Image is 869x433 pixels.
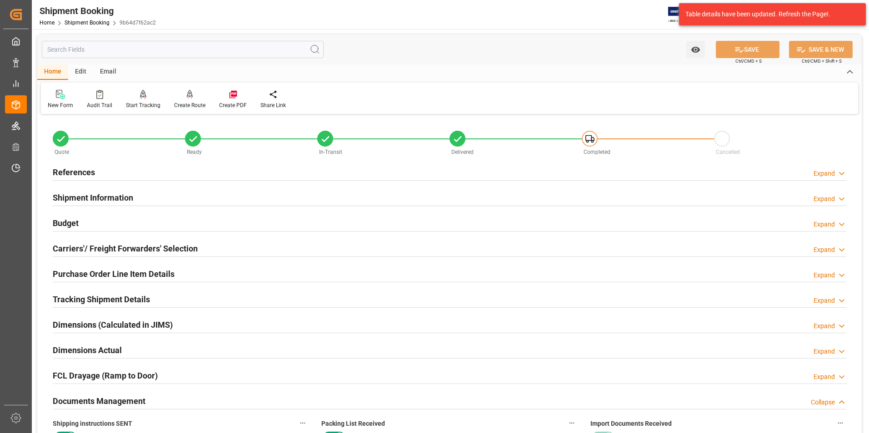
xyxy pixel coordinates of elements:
h2: FCL Drayage (Ramp to Door) [53,369,158,382]
div: Shipment Booking [40,4,156,18]
span: Shipping instructions SENT [53,419,132,428]
div: Expand [814,347,835,356]
div: Share Link [260,101,286,109]
span: Quote [55,149,69,155]
input: Search Fields [42,41,324,58]
span: Packing List Received [321,419,385,428]
span: Completed [584,149,610,155]
a: Shipment Booking [65,20,110,26]
h2: Documents Management [53,395,145,407]
div: Expand [814,194,835,204]
div: Home [37,64,68,80]
h2: Dimensions Actual [53,344,122,356]
h2: Budget [53,217,79,229]
div: Start Tracking [126,101,160,109]
h2: Shipment Information [53,192,133,204]
div: Expand [814,245,835,255]
span: Ctrl/CMD + Shift + S [802,58,842,64]
a: Home [40,20,55,26]
div: Collapse [811,398,835,407]
span: Ctrl/CMD + S [735,58,762,64]
div: New Form [48,101,73,109]
span: Delivered [451,149,474,155]
div: Expand [814,372,835,382]
div: Expand [814,220,835,229]
div: Expand [814,296,835,305]
button: Import Documents Received [834,417,846,429]
div: Table details have been updated. Refresh the Page!. [685,10,853,19]
span: In-Transit [319,149,342,155]
div: Expand [814,321,835,331]
div: Audit Trail [87,101,112,109]
button: Packing List Received [566,417,578,429]
img: Exertis%20JAM%20-%20Email%20Logo.jpg_1722504956.jpg [668,7,699,23]
button: open menu [686,41,705,58]
div: Expand [814,169,835,178]
h2: Dimensions (Calculated in JIMS) [53,319,173,331]
div: Create PDF [219,101,247,109]
div: Email [93,64,123,80]
span: Cancelled [716,149,740,155]
h2: Tracking Shipment Details [53,293,150,305]
h2: Carriers'/ Freight Forwarders' Selection [53,242,198,255]
span: Import Documents Received [590,419,672,428]
button: SAVE [716,41,779,58]
div: Edit [68,64,93,80]
h2: References [53,166,95,178]
button: SAVE & NEW [789,41,853,58]
div: Expand [814,271,835,280]
div: Create Route [174,101,205,109]
h2: Purchase Order Line Item Details [53,268,175,280]
button: Shipping instructions SENT [297,417,309,429]
span: Ready [187,149,202,155]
